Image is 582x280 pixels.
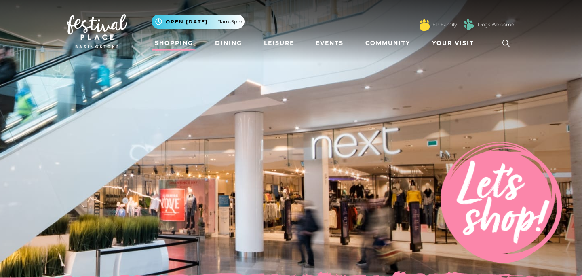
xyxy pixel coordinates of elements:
a: FP Family [432,21,457,28]
a: Dogs Welcome! [478,21,515,28]
span: Your Visit [432,39,474,47]
img: Festival Place Logo [67,14,127,48]
button: Open [DATE] 11am-5pm [152,15,245,29]
span: 11am-5pm [218,18,242,25]
a: Leisure [261,36,297,51]
a: Community [362,36,413,51]
a: Events [312,36,347,51]
a: Shopping [152,36,196,51]
a: Dining [212,36,245,51]
a: Your Visit [429,36,481,51]
span: Open [DATE] [166,18,208,25]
